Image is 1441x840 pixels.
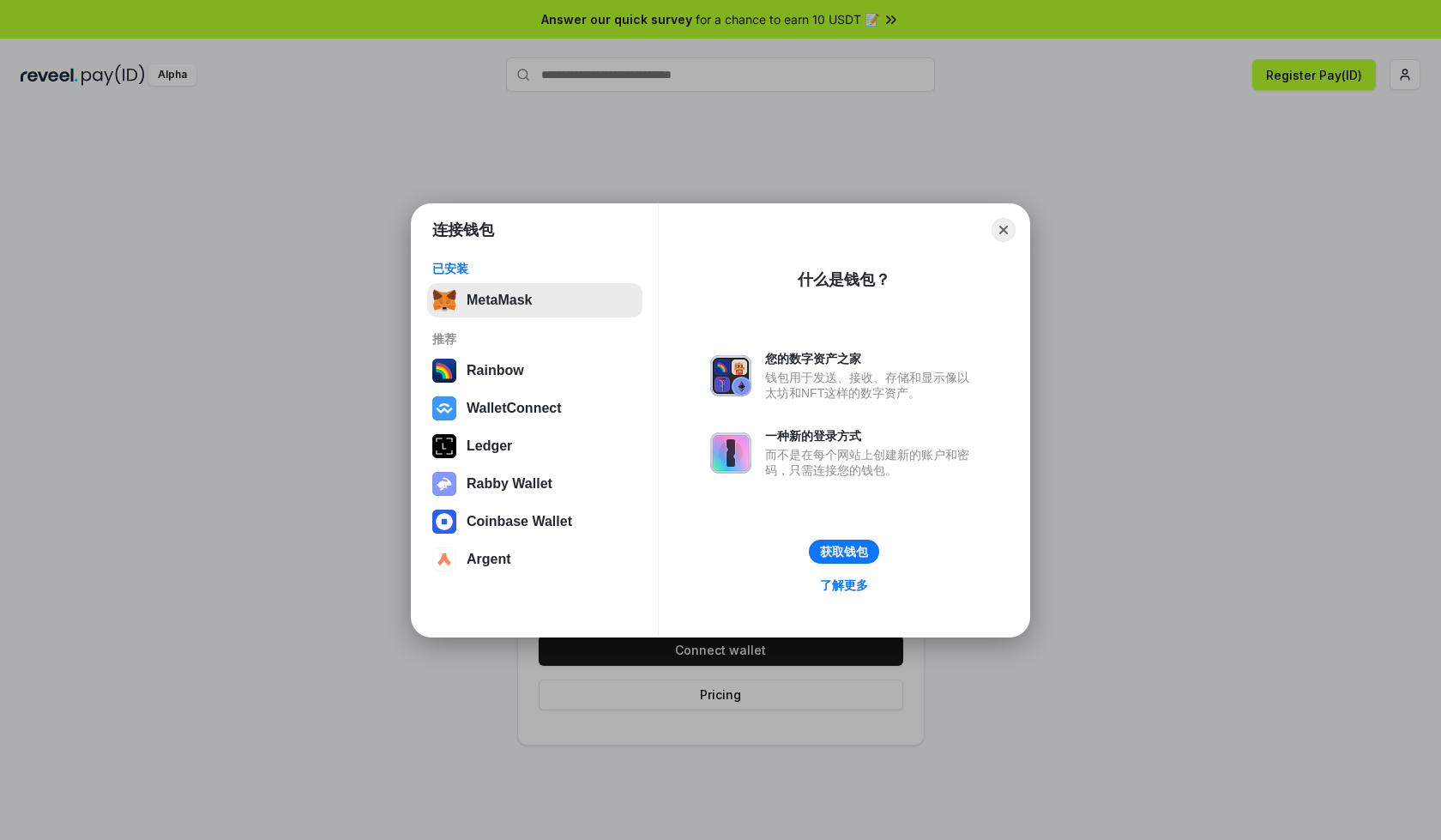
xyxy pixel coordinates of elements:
[765,351,978,366] div: 您的数字资产之家
[427,391,642,426] button: WalletConnect
[467,438,512,454] div: Ledger
[992,218,1016,242] button: Close
[427,354,642,388] button: Rainbow
[432,288,456,312] img: svg+xml,%3Csvg%20fill%3D%22none%22%20height%3D%2233%22%20viewBox%3D%220%200%2035%2033%22%20width%...
[427,429,642,463] button: Ledger
[432,472,456,496] img: svg+xml,%3Csvg%20xmlns%3D%22http%3A%2F%2Fwww.w3.org%2F2000%2Fsvg%22%20fill%3D%22none%22%20viewBox...
[432,396,456,420] img: svg+xml,%3Csvg%20width%3D%2228%22%20height%3D%2228%22%20viewBox%3D%220%200%2028%2028%22%20fill%3D...
[810,574,878,596] a: 了解更多
[798,269,890,290] div: 什么是钱包？
[467,293,532,308] div: MetaMask
[820,544,868,559] div: 获取钱包
[467,552,511,567] div: Argent
[432,261,637,276] div: 已安装
[427,283,642,317] button: MetaMask
[432,547,456,571] img: svg+xml,%3Csvg%20width%3D%2228%22%20height%3D%2228%22%20viewBox%3D%220%200%2028%2028%22%20fill%3D...
[427,467,642,501] button: Rabby Wallet
[427,505,642,539] button: Coinbase Wallet
[765,370,978,401] div: 钱包用于发送、接收、存储和显示像以太坊和NFT这样的数字资产。
[432,331,637,347] div: 推荐
[710,432,751,474] img: svg+xml,%3Csvg%20xmlns%3D%22http%3A%2F%2Fwww.w3.org%2F2000%2Fsvg%22%20fill%3D%22none%22%20viewBox...
[710,355,751,396] img: svg+xml,%3Csvg%20xmlns%3D%22http%3A%2F%2Fwww.w3.org%2F2000%2Fsvg%22%20fill%3D%22none%22%20viewBox...
[467,401,562,416] div: WalletConnect
[432,434,456,458] img: svg+xml,%3Csvg%20xmlns%3D%22http%3A%2F%2Fwww.w3.org%2F2000%2Fsvg%22%20width%3D%2228%22%20height%3...
[467,476,552,492] div: Rabby Wallet
[467,363,524,378] div: Rainbow
[432,220,494,240] h1: 连接钱包
[432,510,456,534] img: svg+xml,%3Csvg%20width%3D%2228%22%20height%3D%2228%22%20viewBox%3D%220%200%2028%2028%22%20fill%3D...
[820,577,868,593] div: 了解更多
[467,514,572,529] div: Coinbase Wallet
[432,359,456,383] img: svg+xml,%3Csvg%20width%3D%22120%22%20height%3D%22120%22%20viewBox%3D%220%200%20120%20120%22%20fil...
[765,428,978,444] div: 一种新的登录方式
[809,540,879,564] button: 获取钱包
[765,447,978,478] div: 而不是在每个网站上创建新的账户和密码，只需连接您的钱包。
[427,542,642,577] button: Argent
